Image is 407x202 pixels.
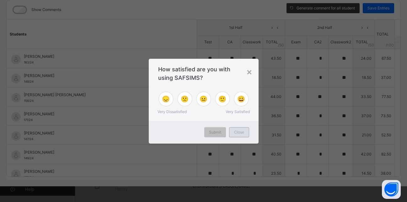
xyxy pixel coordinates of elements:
span: Very Satisfied [226,109,250,115]
span: Submit [209,129,221,135]
span: Close [234,129,244,135]
span: How satisfied are you with using SAFSIMS? [158,65,249,82]
div: × [246,65,252,78]
button: Open asap [382,180,401,199]
span: 🙂 [218,94,226,104]
span: 😄 [237,94,245,104]
span: Very Dissatisfied [158,109,187,115]
span: 🙁 [181,94,189,104]
span: 😞 [162,94,170,104]
span: 😐 [200,94,207,104]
